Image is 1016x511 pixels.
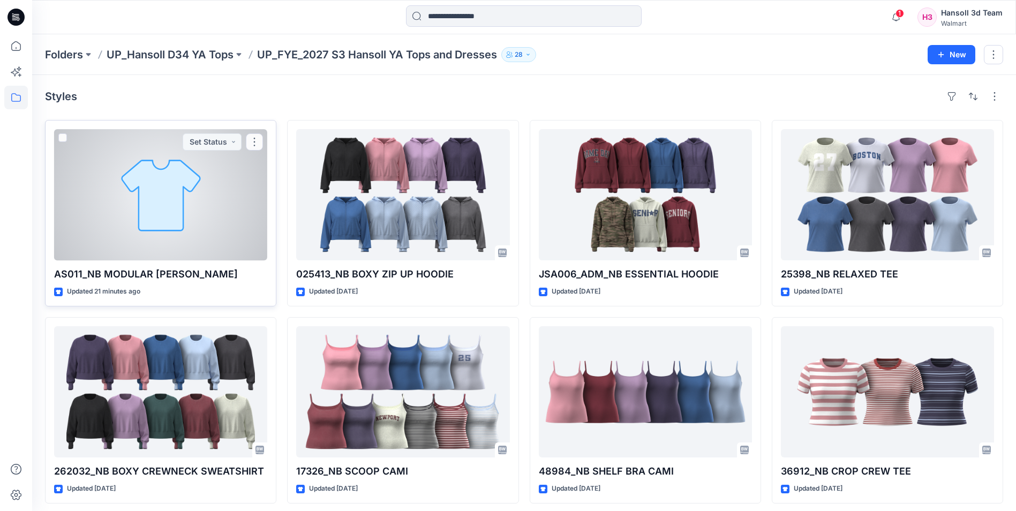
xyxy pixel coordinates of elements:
[539,464,752,479] p: 48984_NB SHELF BRA CAMI
[296,464,509,479] p: 17326_NB SCOOP CAMI
[296,326,509,457] a: 17326_NB SCOOP CAMI
[552,286,600,297] p: Updated [DATE]
[296,267,509,282] p: 025413_NB BOXY ZIP UP HOODIE
[552,483,600,494] p: Updated [DATE]
[54,129,267,260] a: AS011_NB MODULAR TAMI
[501,47,536,62] button: 28
[895,9,904,18] span: 1
[928,45,975,64] button: New
[941,6,1003,19] div: Hansoll 3d Team
[917,7,937,27] div: H3
[257,47,497,62] p: UP_FYE_2027 S3 Hansoll YA Tops and Dresses
[781,129,994,260] a: 25398_NB RELAXED TEE
[539,129,752,260] a: JSA006_ADM_NB ESSENTIAL HOODIE
[781,464,994,479] p: 36912_NB CROP CREW TEE
[67,483,116,494] p: Updated [DATE]
[309,483,358,494] p: Updated [DATE]
[309,286,358,297] p: Updated [DATE]
[539,267,752,282] p: JSA006_ADM_NB ESSENTIAL HOODIE
[781,267,994,282] p: 25398_NB RELAXED TEE
[107,47,234,62] a: UP_Hansoll D34 YA Tops
[539,326,752,457] a: 48984_NB SHELF BRA CAMI
[794,286,842,297] p: Updated [DATE]
[54,326,267,457] a: 262032_NB BOXY CREWNECK SWEATSHIRT
[45,47,83,62] a: Folders
[781,326,994,457] a: 36912_NB CROP CREW TEE
[54,267,267,282] p: AS011_NB MODULAR [PERSON_NAME]
[794,483,842,494] p: Updated [DATE]
[296,129,509,260] a: 025413_NB BOXY ZIP UP HOODIE
[54,464,267,479] p: 262032_NB BOXY CREWNECK SWEATSHIRT
[45,90,77,103] h4: Styles
[515,49,523,61] p: 28
[67,286,140,297] p: Updated 21 minutes ago
[941,19,1003,27] div: Walmart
